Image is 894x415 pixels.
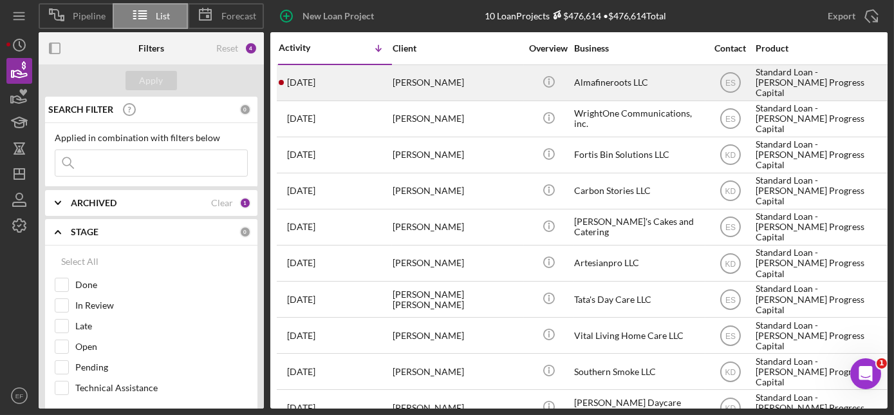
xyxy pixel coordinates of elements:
div: Artesianpro LLC [574,246,703,280]
div: Select All [61,249,98,275]
div: Contact [706,43,754,53]
div: Standard Loan - [PERSON_NAME] Progress Capital [756,102,884,136]
text: KD [725,151,736,160]
time: 2025-09-25 22:15 [287,77,315,88]
div: Standard Loan - [PERSON_NAME] Progress Capital [756,282,884,316]
div: Fortis Bin Solutions LLC [574,138,703,172]
text: ES [725,223,735,232]
div: Standard Loan - [PERSON_NAME] Progress Capital [756,210,884,244]
div: [PERSON_NAME] [393,138,521,172]
button: Export [815,3,888,29]
label: In Review [75,299,248,312]
div: 4 [245,42,257,55]
time: 2025-09-18 12:30 [287,222,315,232]
text: ES [725,79,735,88]
time: 2025-08-17 00:45 [287,403,315,413]
div: Reset [216,43,238,53]
button: Select All [55,249,105,275]
div: Standard Loan - [PERSON_NAME] Progress Capital [756,318,884,352]
div: Product [756,43,884,53]
div: [PERSON_NAME] [393,102,521,136]
div: New Loan Project [303,3,374,29]
b: Filters [138,43,164,53]
time: 2025-09-17 15:37 [287,258,315,268]
div: Business [574,43,703,53]
text: KD [725,259,736,268]
div: Clear [211,198,233,208]
text: ES [725,331,735,340]
time: 2025-09-22 11:23 [287,150,315,160]
span: Pipeline [73,11,106,21]
div: 0 [239,226,251,238]
div: 10 Loan Projects • $476,614 Total [485,10,667,21]
div: Standard Loan - [PERSON_NAME] Progress Capital [756,174,884,208]
div: Vital Living Home Care LLC [574,318,703,352]
time: 2025-09-22 15:58 [287,113,315,124]
div: Activity [279,43,335,53]
b: STAGE [71,227,98,237]
text: KD [725,403,736,412]
div: Overview [525,43,573,53]
div: [PERSON_NAME] [PERSON_NAME] [393,282,521,316]
div: Applied in combination with filters below [55,133,248,143]
div: $476,614 [550,10,602,21]
div: Standard Loan - [PERSON_NAME] Progress Capital [756,66,884,100]
div: Apply [140,71,163,90]
text: KD [725,187,736,196]
label: Technical Assistance [75,381,248,394]
iframe: Intercom live chat [850,358,881,389]
text: ES [725,115,735,124]
label: Done [75,278,248,291]
div: [PERSON_NAME] [393,174,521,208]
time: 2025-08-26 15:06 [287,331,315,341]
button: New Loan Project [270,3,387,29]
text: ES [725,295,735,304]
span: 1 [877,358,887,369]
div: [PERSON_NAME] [393,354,521,389]
b: SEARCH FILTER [48,104,113,115]
div: Client [393,43,521,53]
div: Carbon Stories LLC [574,174,703,208]
div: [PERSON_NAME]'s Cakes and Catering [574,210,703,244]
time: 2025-09-03 14:44 [287,294,315,305]
label: Late [75,320,248,333]
div: Export [828,3,855,29]
button: Apply [126,71,177,90]
div: Almafineroots LLC [574,66,703,100]
span: Forecast [221,11,256,21]
div: Southern Smoke LLC [574,354,703,389]
b: ARCHIVED [71,198,116,208]
label: Pending [75,361,248,374]
time: 2025-09-18 15:37 [287,186,315,196]
div: 0 [239,104,251,115]
time: 2025-08-20 13:53 [287,367,315,377]
button: EF [6,383,32,409]
text: EF [15,392,23,400]
text: KD [725,367,736,376]
label: Open [75,340,248,353]
div: WrightOne Communications, inc. [574,102,703,136]
div: 1 [239,197,251,209]
div: [PERSON_NAME] [393,318,521,352]
div: Standard Loan - [PERSON_NAME] Progress Capital [756,138,884,172]
div: [PERSON_NAME] [393,246,521,280]
div: [PERSON_NAME] [393,66,521,100]
div: Tata's Day Care LLC [574,282,703,316]
span: List [156,11,171,21]
div: Standard Loan - [PERSON_NAME] Progress Capital [756,354,884,389]
div: Standard Loan - [PERSON_NAME] Progress Capital [756,246,884,280]
div: [PERSON_NAME] [393,210,521,244]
